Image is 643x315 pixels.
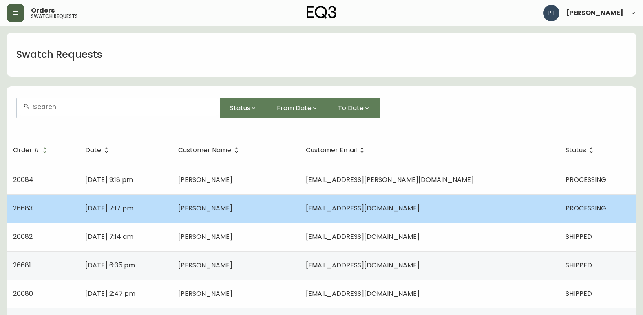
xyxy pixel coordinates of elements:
[306,203,420,213] span: [EMAIL_ADDRESS][DOMAIN_NAME]
[338,103,364,113] span: To Date
[178,232,232,241] span: [PERSON_NAME]
[566,10,623,16] span: [PERSON_NAME]
[85,289,135,298] span: [DATE] 2:47 pm
[566,148,586,153] span: Status
[85,148,101,153] span: Date
[33,103,213,111] input: Search
[306,148,357,153] span: Customer Email
[566,289,592,298] span: SHIPPED
[328,98,380,118] button: To Date
[13,203,33,213] span: 26683
[85,147,112,154] span: Date
[178,175,232,184] span: [PERSON_NAME]
[13,289,33,298] span: 26680
[178,148,231,153] span: Customer Name
[566,232,592,241] span: SHIPPED
[267,98,328,118] button: From Date
[566,260,592,270] span: SHIPPED
[178,260,232,270] span: [PERSON_NAME]
[277,103,312,113] span: From Date
[31,14,78,19] h5: swatch requests
[85,175,133,184] span: [DATE] 9:18 pm
[13,260,31,270] span: 26681
[566,147,597,154] span: Status
[178,147,242,154] span: Customer Name
[306,232,420,241] span: [EMAIL_ADDRESS][DOMAIN_NAME]
[13,147,50,154] span: Order #
[85,260,135,270] span: [DATE] 6:35 pm
[85,232,133,241] span: [DATE] 7:14 am
[230,103,250,113] span: Status
[13,148,40,153] span: Order #
[307,6,337,19] img: logo
[13,232,33,241] span: 26682
[220,98,267,118] button: Status
[13,175,33,184] span: 26684
[306,289,420,298] span: [EMAIL_ADDRESS][DOMAIN_NAME]
[306,175,474,184] span: [EMAIL_ADDRESS][PERSON_NAME][DOMAIN_NAME]
[543,5,559,21] img: 986dcd8e1aab7847125929f325458823
[178,203,232,213] span: [PERSON_NAME]
[306,260,420,270] span: [EMAIL_ADDRESS][DOMAIN_NAME]
[306,147,367,154] span: Customer Email
[178,289,232,298] span: [PERSON_NAME]
[16,48,102,61] h1: Swatch Requests
[566,175,606,184] span: PROCESSING
[85,203,133,213] span: [DATE] 7:17 pm
[566,203,606,213] span: PROCESSING
[31,7,55,14] span: Orders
